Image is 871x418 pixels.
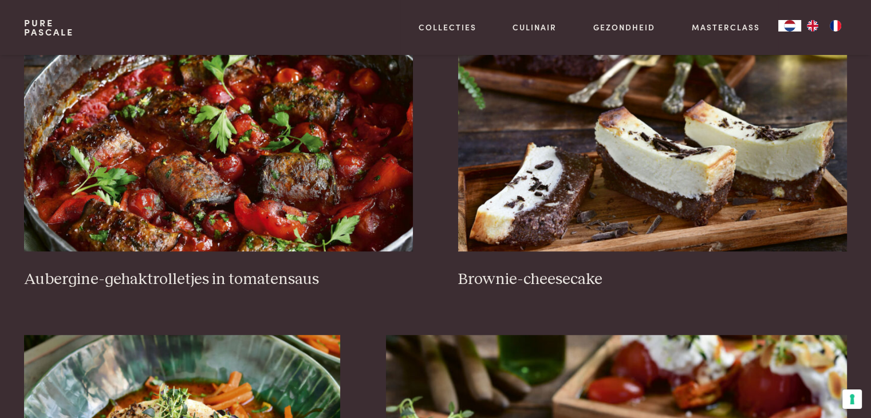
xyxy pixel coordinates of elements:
a: Culinair [513,21,557,33]
a: FR [824,20,847,31]
a: Aubergine-gehaktrolletjes in tomatensaus Aubergine-gehaktrolletjes in tomatensaus [24,22,412,289]
h3: Brownie-cheesecake [458,270,846,290]
img: Brownie-cheesecake [458,22,846,251]
img: Aubergine-gehaktrolletjes in tomatensaus [24,22,412,251]
div: Language [778,20,801,31]
a: Gezondheid [593,21,655,33]
button: Uw voorkeuren voor toestemming voor trackingtechnologieën [842,389,862,409]
a: Brownie-cheesecake Brownie-cheesecake [458,22,846,289]
a: PurePascale [24,18,74,37]
a: EN [801,20,824,31]
a: Masterclass [692,21,760,33]
a: NL [778,20,801,31]
a: Collecties [419,21,476,33]
aside: Language selected: Nederlands [778,20,847,31]
h3: Aubergine-gehaktrolletjes in tomatensaus [24,270,412,290]
ul: Language list [801,20,847,31]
